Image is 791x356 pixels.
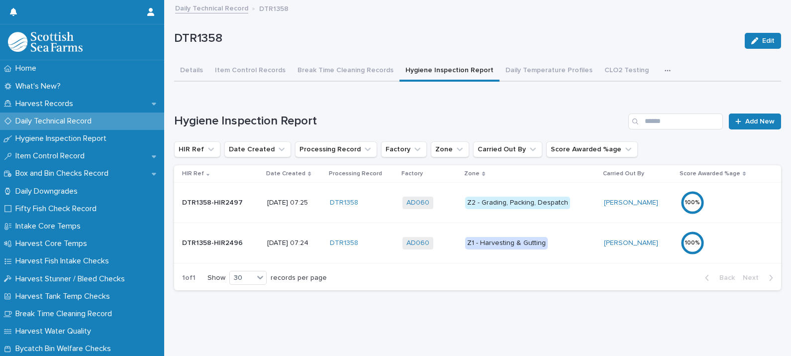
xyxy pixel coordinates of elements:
a: DTR1358 [330,199,358,207]
img: mMrefqRFQpe26GRNOUkG [8,32,83,52]
p: 1 of 1 [174,266,203,290]
button: Carried Out By [473,141,542,157]
p: Zone [464,168,480,179]
p: Box and Bin Checks Record [11,169,116,178]
p: Bycatch Bin Welfare Checks [11,344,119,354]
p: Factory [401,168,423,179]
p: Intake Core Temps [11,222,89,231]
button: Date Created [224,141,291,157]
p: records per page [271,274,327,282]
a: Add New [729,114,781,129]
a: [PERSON_NAME] [604,239,658,247]
button: Zone [431,141,469,157]
p: Harvest Water Quality [11,327,99,336]
p: Harvest Records [11,99,81,109]
button: Daily Temperature Profiles [499,61,598,82]
h1: Hygiene Inspection Report [174,114,624,128]
button: CLO2 Testing [598,61,655,82]
p: DTR1358 [259,2,289,13]
p: Harvest Fish Intake Checks [11,256,117,266]
button: Edit [745,33,781,49]
div: 100 % [681,199,704,206]
p: DTR1358-HIR2497 [182,197,245,207]
a: AD060 [406,199,429,207]
span: Next [743,274,765,281]
p: Harvest Tank Temp Checks [11,292,118,301]
button: Factory [381,141,427,157]
button: Next [739,273,781,282]
p: Processing Record [329,168,382,179]
button: Score Awarded %age [546,141,638,157]
div: Z1 - Harvesting & Gutting [465,237,548,249]
tr: DTR1358-HIR2497DTR1358-HIR2497 [DATE] 07:25DTR1358 AD060 Z2 - Grading, Packing, Despatch[PERSON_N... [174,183,781,223]
p: Date Created [266,168,305,179]
button: Item Control Records [209,61,292,82]
p: Harvest Core Temps [11,239,95,248]
p: Daily Technical Record [11,117,99,126]
p: Fifty Fish Check Record [11,204,104,214]
div: 100 % [681,239,704,246]
p: Harvest Stunner / Bleed Checks [11,274,133,284]
button: Break Time Cleaning Records [292,61,399,82]
button: HIR Ref [174,141,220,157]
button: Hygiene Inspection Report [399,61,499,82]
div: Z2 - Grading, Packing, Despatch [465,197,570,209]
p: Home [11,64,44,73]
span: Edit [762,37,775,44]
p: Score Awarded %age [680,168,740,179]
a: Daily Technical Record [175,2,248,13]
p: DTR1358-HIR2496 [182,237,245,247]
input: Search [628,114,723,129]
tr: DTR1358-HIR2496DTR1358-HIR2496 [DATE] 07:24DTR1358 AD060 Z1 - Harvesting & Gutting[PERSON_NAME] 100% [174,223,781,263]
a: [PERSON_NAME] [604,199,658,207]
p: Carried Out By [603,168,644,179]
a: DTR1358 [330,239,358,247]
button: Details [174,61,209,82]
button: Back [697,273,739,282]
p: [DATE] 07:24 [267,239,322,247]
p: HIR Ref [182,168,204,179]
p: Daily Downgrades [11,187,86,196]
p: DTR1358 [174,31,737,46]
p: Break Time Cleaning Record [11,309,120,319]
span: Back [713,274,735,281]
span: Add New [745,118,775,125]
button: Processing Record [295,141,377,157]
p: [DATE] 07:25 [267,199,322,207]
a: AD060 [406,239,429,247]
p: Item Control Record [11,151,93,161]
p: What's New? [11,82,69,91]
p: Hygiene Inspection Report [11,134,114,143]
p: Show [207,274,225,282]
div: 30 [230,273,254,283]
